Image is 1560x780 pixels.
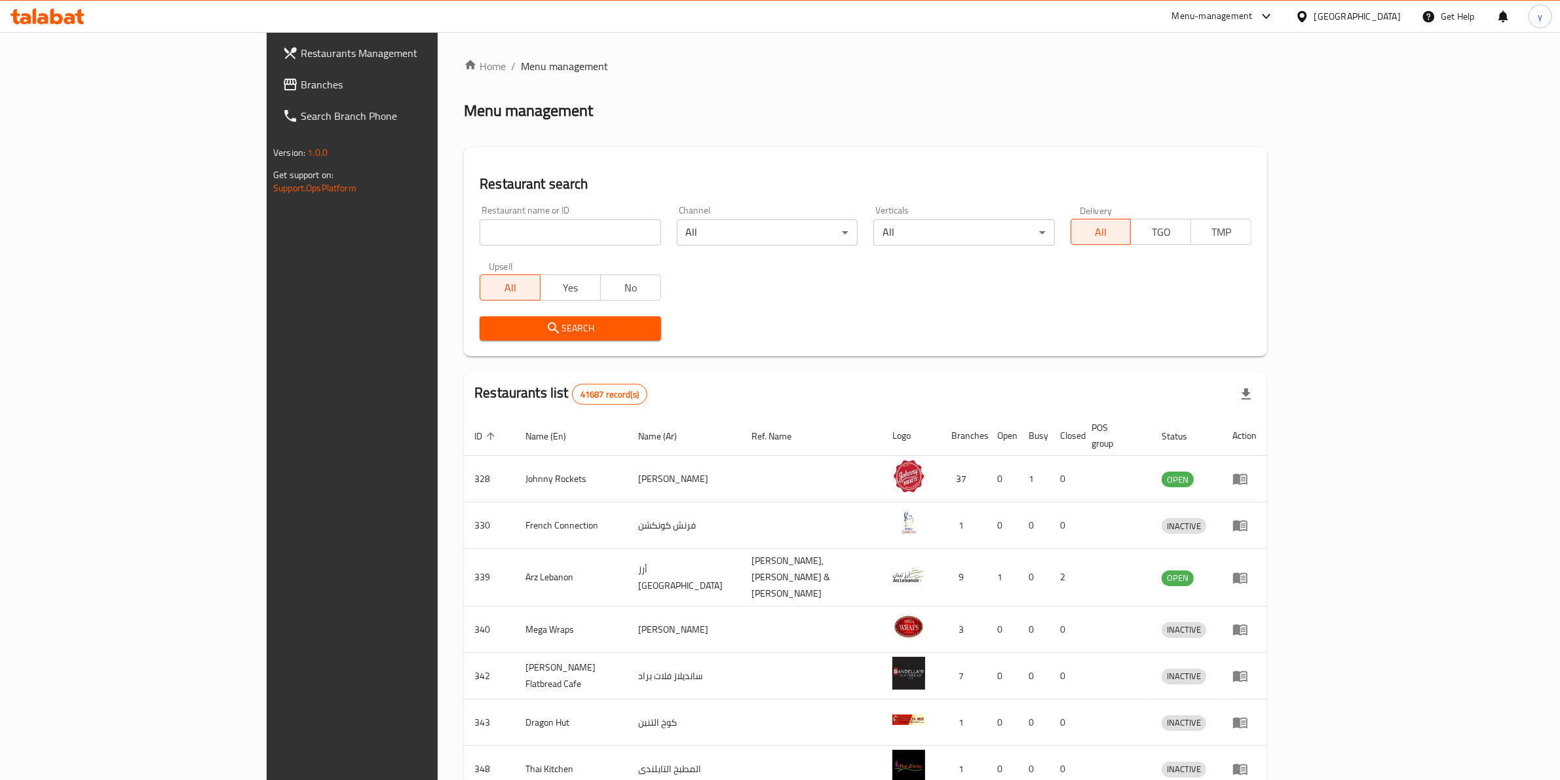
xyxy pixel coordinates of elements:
td: 0 [1018,606,1050,653]
button: Yes [540,274,601,301]
div: Menu [1232,761,1257,777]
span: OPEN [1162,472,1194,487]
td: 0 [987,699,1018,746]
td: 1 [941,699,987,746]
span: All [1076,223,1126,242]
th: Logo [882,416,941,456]
div: Export file [1230,379,1262,410]
span: Menu management [521,58,608,74]
td: 0 [1018,502,1050,549]
span: INACTIVE [1162,669,1206,684]
span: Ref. Name [752,428,809,444]
h2: Menu management [464,100,593,121]
td: Mega Wraps [515,606,628,653]
span: Yes [546,278,596,297]
button: No [600,274,661,301]
td: 0 [1018,549,1050,606]
div: [GEOGRAPHIC_DATA] [1314,9,1401,24]
span: OPEN [1162,570,1194,585]
button: TGO [1130,219,1191,245]
img: Dragon Hut [892,703,925,736]
th: Closed [1050,416,1081,456]
div: INACTIVE [1162,669,1206,684]
img: French Connection [892,506,925,539]
label: Upsell [489,261,513,270]
td: فرنش كونكشن [628,502,742,549]
span: TMP [1196,223,1246,242]
span: Branches [301,77,517,92]
span: POS group [1092,420,1135,451]
div: Menu [1232,715,1257,730]
span: ID [474,428,499,444]
th: Branches [941,416,987,456]
td: سانديلاز فلات براد [628,653,742,699]
span: No [606,278,656,297]
td: 0 [1050,456,1081,502]
span: y [1538,9,1542,24]
td: 0 [1018,699,1050,746]
h2: Restaurants list [474,383,647,405]
a: Search Branch Phone [272,100,527,132]
td: 0 [987,502,1018,549]
div: All [677,219,858,246]
span: 41687 record(s) [573,388,647,401]
div: INACTIVE [1162,518,1206,534]
a: Restaurants Management [272,37,527,69]
td: 0 [987,456,1018,502]
span: Search [490,320,650,337]
button: All [480,274,541,301]
td: Johnny Rockets [515,456,628,502]
span: INACTIVE [1162,519,1206,534]
td: 0 [1018,653,1050,699]
td: 1 [1018,456,1050,502]
td: [PERSON_NAME] [628,606,742,653]
th: Open [987,416,1018,456]
h2: Restaurant search [480,174,1251,194]
div: Menu [1232,622,1257,637]
span: INACTIVE [1162,715,1206,730]
span: Name (En) [525,428,583,444]
label: Delivery [1080,206,1113,215]
span: INACTIVE [1162,762,1206,777]
td: 0 [1050,699,1081,746]
img: Mega Wraps [892,610,925,643]
div: Menu-management [1172,9,1253,24]
img: Sandella's Flatbread Cafe [892,657,925,690]
td: 37 [941,456,987,502]
td: 1 [941,502,987,549]
div: Menu [1232,668,1257,684]
th: Busy [1018,416,1050,456]
td: Arz Lebanon [515,549,628,606]
span: INACTIVE [1162,622,1206,637]
a: Branches [272,69,527,100]
span: Status [1162,428,1204,444]
div: Menu [1232,570,1257,585]
td: 0 [1050,653,1081,699]
th: Action [1222,416,1267,456]
div: INACTIVE [1162,762,1206,777]
td: أرز [GEOGRAPHIC_DATA] [628,549,742,606]
div: All [873,219,1054,246]
td: 0 [1050,606,1081,653]
td: Dragon Hut [515,699,628,746]
td: 2 [1050,549,1081,606]
td: 0 [1050,502,1081,549]
button: All [1071,219,1132,245]
button: Search [480,316,660,341]
td: French Connection [515,502,628,549]
button: TMP [1190,219,1251,245]
span: TGO [1136,223,1186,242]
td: 7 [941,653,987,699]
img: Johnny Rockets [892,460,925,492]
span: Get support on: [273,166,333,183]
span: 1.0.0 [307,144,328,161]
nav: breadcrumb [464,58,1267,74]
div: Menu [1232,517,1257,533]
img: Arz Lebanon [892,559,925,591]
input: Search for restaurant name or ID.. [480,219,660,246]
td: 1 [987,549,1018,606]
td: [PERSON_NAME] Flatbread Cafe [515,653,628,699]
